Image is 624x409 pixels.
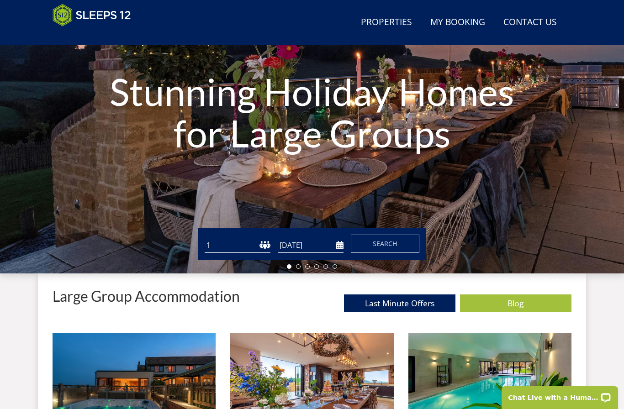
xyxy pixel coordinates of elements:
[94,52,530,171] h1: Stunning Holiday Homes for Large Groups
[500,12,561,33] a: Contact Us
[427,12,489,33] a: My Booking
[48,32,144,40] iframe: Customer reviews powered by Trustpilot
[53,288,240,304] p: Large Group Accommodation
[351,235,419,253] button: Search
[344,294,455,312] a: Last Minute Offers
[373,239,397,248] span: Search
[460,294,571,312] a: Blog
[278,238,344,253] input: Arrival Date
[496,380,624,409] iframe: LiveChat chat widget
[53,4,131,26] img: Sleeps 12
[357,12,416,33] a: Properties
